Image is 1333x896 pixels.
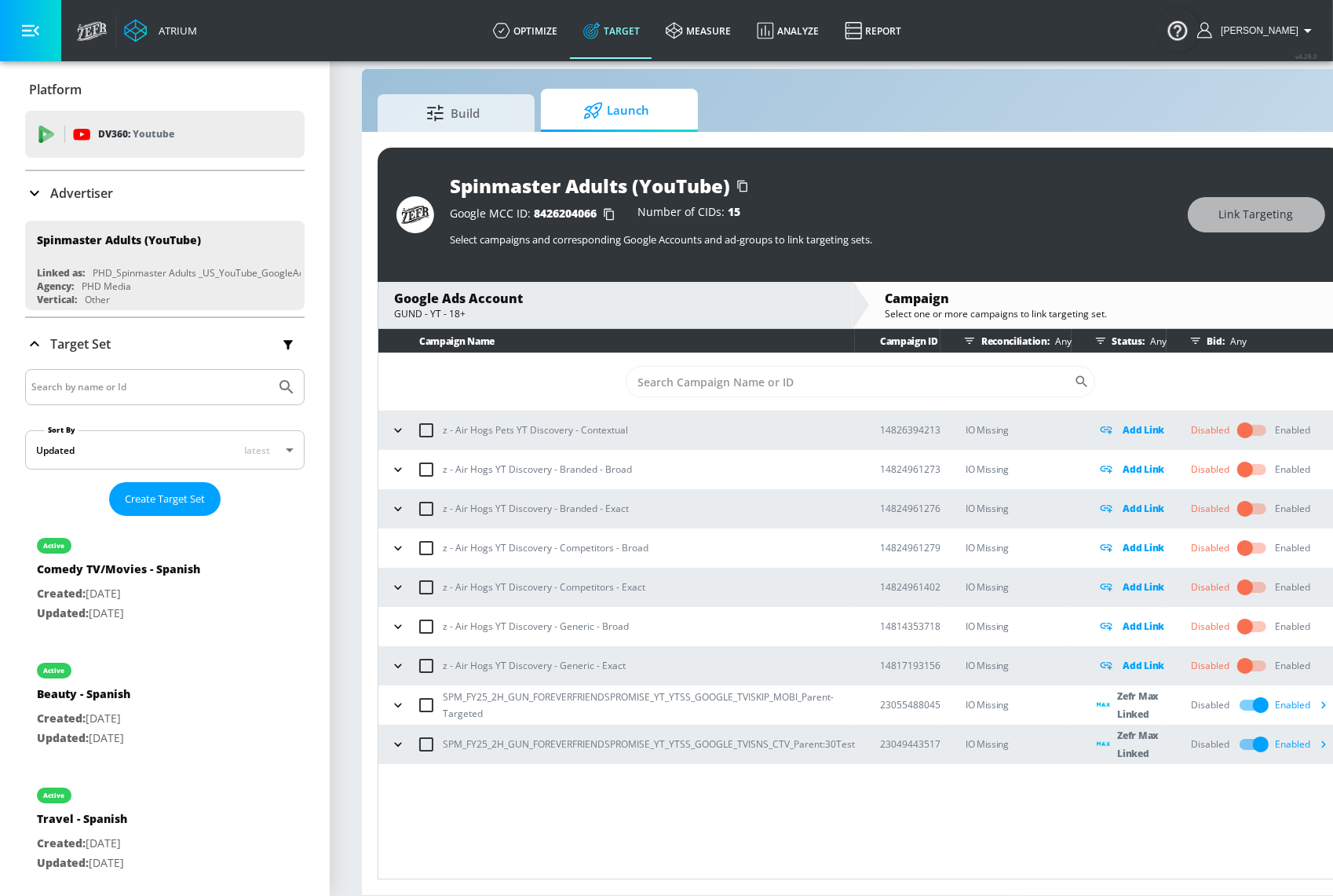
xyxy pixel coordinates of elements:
p: 14814353718 [880,618,940,635]
div: Disabled [1192,737,1230,752]
div: active [44,792,65,799]
div: Spinmaster Adults (YouTube)Linked as:PHD_Spinmaster Adults _US_YouTube_GoogleAdsAgency:PHD MediaV... [25,221,305,310]
p: 23055488045 [880,697,940,713]
div: PHD Media [82,280,131,293]
button: [PERSON_NAME] [1197,21,1317,40]
div: Add Link [1097,578,1167,596]
p: Add Link [1123,578,1165,596]
div: Disabled [1192,502,1230,516]
span: 15 [728,204,740,219]
p: 14824961402 [880,579,940,595]
p: Any [1145,333,1167,349]
th: Campaign ID [855,329,940,353]
p: Advertiser [50,185,113,202]
p: IO Missing [966,735,1072,753]
div: Add Link [1097,617,1167,635]
p: DV360: [98,126,174,143]
p: z - Air Hogs YT Discovery - Branded - Exact [443,500,629,517]
div: Other [85,293,110,306]
p: Youtube [133,126,174,142]
div: Add Link [1097,656,1167,675]
div: Travel - Spanish [37,811,127,834]
p: IO Missing [966,617,1072,635]
a: Atrium [124,19,197,42]
label: Sort By [45,425,79,435]
span: v 4.28.0 [1295,52,1317,60]
div: DV360: Youtube [25,111,305,158]
div: Number of CIDs: [637,207,740,222]
div: Disabled [1192,620,1230,634]
span: Updated: [37,855,89,870]
div: Status: [1089,329,1167,353]
div: Google Ads Account [394,290,836,307]
p: z - Air Hogs YT Discovery - Competitors - Broad [443,539,648,556]
div: Disabled [1192,659,1230,673]
div: Atrium [152,24,197,38]
div: Disabled [1192,423,1230,437]
div: Target Set [25,318,305,370]
th: Campaign Name [378,329,855,353]
div: Updated [36,444,75,457]
div: Enabled [1276,463,1311,477]
p: 14824961279 [880,539,940,556]
p: IO Missing [966,499,1072,517]
p: z - Air Hogs YT Discovery - Generic - Exact [443,657,626,674]
div: Google Ads AccountGUND - YT - 18+ [378,282,852,328]
div: activeBeauty - SpanishCreated:[DATE]Updated:[DATE] [25,647,305,759]
div: Add Link [1097,539,1167,557]
span: Updated: [37,605,89,620]
a: Report [832,2,915,59]
div: activeTravel - SpanishCreated:[DATE]Updated:[DATE] [25,772,305,884]
p: Add Link [1123,617,1165,635]
p: [DATE] [37,854,127,873]
p: [DATE] [37,729,130,748]
span: latest [244,444,270,457]
div: Comedy TV/Movies - Spanish [37,561,200,584]
p: z - Air Hogs YT Discovery - Generic - Broad [443,618,629,635]
div: Google MCC ID: [450,207,622,222]
div: PHD_Spinmaster Adults _US_YouTube_GoogleAds [93,266,309,280]
div: Add Link [1097,499,1167,517]
div: active [44,667,65,675]
input: Search by name or Id [31,377,269,397]
p: IO Missing [966,578,1072,596]
div: Reconciliation: [958,329,1072,353]
p: Add Link [1123,499,1165,517]
div: Enabled [1276,541,1311,555]
div: Add Link [1097,460,1167,478]
span: Created: [37,711,86,726]
div: Add Link [1097,421,1167,439]
div: Platform [25,68,305,112]
p: 14826394213 [880,422,940,438]
p: IO Missing [966,696,1072,714]
p: [DATE] [37,834,127,854]
div: Advertiser [25,171,305,215]
p: Any [1050,333,1072,349]
p: IO Missing [966,656,1072,675]
p: [DATE] [37,584,200,604]
span: Created: [37,586,86,601]
p: 23049443517 [880,736,940,752]
div: Enabled [1276,659,1311,673]
p: Add Link [1123,539,1165,557]
p: z - Air Hogs YT Discovery - Branded - Broad [443,461,632,477]
input: Search Campaign Name or ID [626,366,1074,397]
div: Linked as: [37,266,85,280]
p: 14824961273 [880,461,940,477]
div: Disabled [1192,698,1230,712]
span: 8426204066 [534,206,597,221]
p: Add Link [1123,460,1165,478]
a: optimize [480,2,571,59]
div: activeComedy TV/Movies - SpanishCreated:[DATE]Updated:[DATE] [25,522,305,635]
div: Disabled [1192,580,1230,594]
p: [DATE] [37,709,130,729]
p: z - Air Hogs Pets YT Discovery - Contextual [443,422,628,438]
div: Enabled [1276,502,1311,516]
p: SPM_FY25_2H_GUN_FOREVERFRIENDSPROMISE_YT_YTSS_GOOGLE_TVISNS_CTV_Parent:30Test [443,736,855,752]
p: IO Missing [966,421,1072,439]
p: IO Missing [966,460,1072,478]
div: Agency: [37,280,74,293]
